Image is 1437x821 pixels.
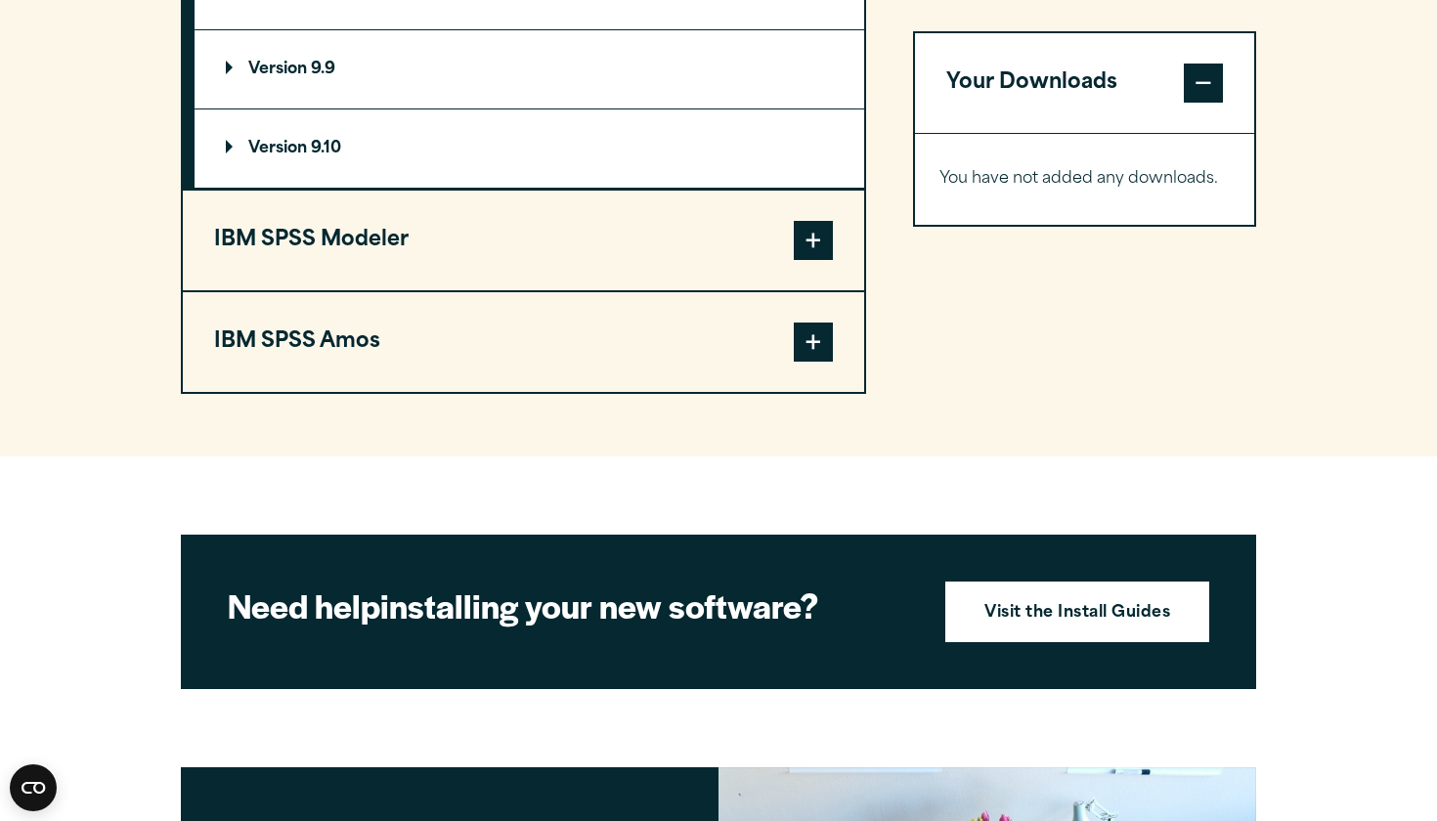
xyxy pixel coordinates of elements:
[195,30,864,108] summary: Version 9.9
[915,33,1254,133] button: Your Downloads
[945,582,1209,642] a: Visit the Install Guides
[195,29,864,189] div: IBM SPSS License Manager
[228,583,912,627] h2: installing your new software?
[984,601,1170,627] strong: Visit the Install Guides
[10,764,57,811] button: Open CMP widget
[939,165,1230,194] p: You have not added any downloads.
[183,191,864,290] button: IBM SPSS Modeler
[228,582,380,628] strong: Need help
[226,62,335,77] p: Version 9.9
[915,133,1254,225] div: Your Downloads
[226,141,341,156] p: Version 9.10
[195,109,864,188] summary: Version 9.10
[183,292,864,392] button: IBM SPSS Amos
